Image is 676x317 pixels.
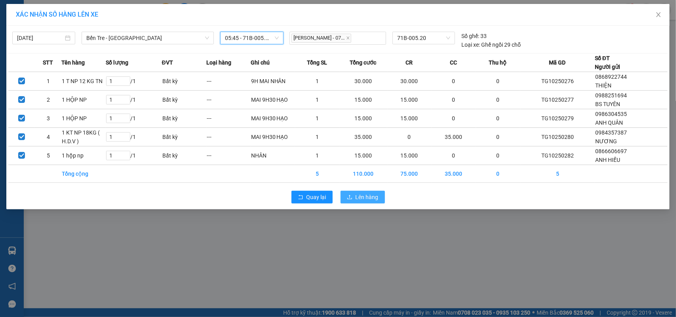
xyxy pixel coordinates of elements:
td: 0 [432,109,476,128]
span: close [655,11,662,18]
div: ANH HIẾU [7,25,87,34]
div: LABO TOÀN ANH [93,25,156,44]
td: / 1 [106,146,162,165]
span: Loại xe: [461,40,480,49]
td: --- [206,91,251,109]
td: 15.000 [339,146,387,165]
span: Gửi: [7,7,19,15]
span: Quay lại [307,193,326,201]
span: Tổng cước [350,58,376,67]
span: down [205,36,209,40]
td: 15.000 [387,91,432,109]
span: CR [406,58,413,67]
td: Bất kỳ [162,91,206,109]
td: Tổng cộng [61,165,106,183]
td: --- [206,109,251,128]
div: Ghế ngồi 29 chỗ [461,40,521,49]
td: 0 [476,72,520,91]
td: 5 [295,165,339,183]
span: Tổng SL [307,58,327,67]
span: CC [450,58,457,67]
span: Bến Tre - Sài Gòn [86,32,209,44]
td: Bất kỳ [162,72,206,91]
td: 75.000 [387,165,432,183]
td: Bất kỳ [162,109,206,128]
span: ANH QUÂN [595,120,623,126]
span: THIỆN [595,82,611,89]
td: 1 HỘP NP [61,109,106,128]
td: 35.000 [432,165,476,183]
td: 5 [520,165,595,183]
td: 9H MAI NHÂN [251,72,295,91]
button: uploadLên hàng [341,191,385,203]
span: Số ghế: [461,32,479,40]
input: 12/10/2025 [17,34,63,42]
span: XÁC NHẬN SỐ HÀNG LÊN XE [16,11,98,18]
td: TG10250280 [520,128,595,146]
td: 1 [295,128,339,146]
span: STT [43,58,53,67]
td: / 1 [106,128,162,146]
td: 1 T NP 12 KG TN [61,72,106,91]
span: Tên hàng [61,58,85,67]
span: rollback [298,194,303,201]
span: 0866606697 [595,148,627,154]
td: 15.000 [387,146,432,165]
td: 3 [35,109,61,128]
td: 1 [295,146,339,165]
td: 4 [35,128,61,146]
td: 30.000 [339,72,387,91]
button: Close [647,4,670,26]
span: Mã GD [549,58,566,67]
td: 0 [476,165,520,183]
td: TG10250276 [520,72,595,91]
span: 0988251694 [595,92,627,99]
td: 1 [35,72,61,91]
td: 2 [35,91,61,109]
td: 0 [432,146,476,165]
td: Bất kỳ [162,128,206,146]
td: 0 [476,128,520,146]
div: [GEOGRAPHIC_DATA] [7,7,87,25]
td: TG10250279 [520,109,595,128]
div: Số ĐT Người gửi [595,54,620,71]
td: 0 [476,109,520,128]
td: / 1 [106,91,162,109]
span: close [346,36,350,40]
td: MAI 9H30 HẠO [251,109,295,128]
td: 1 [295,109,339,128]
span: NƯƠNG [595,138,617,144]
td: 30.000 [387,72,432,91]
span: ĐVT [162,58,173,67]
span: Ghi chú [251,58,270,67]
td: 35.000 [339,128,387,146]
td: 35.000 [432,128,476,146]
td: 1 HỘP NP [61,91,106,109]
span: [PERSON_NAME] - 07... [291,34,351,43]
td: 1 [295,91,339,109]
td: 0 [476,146,520,165]
td: 0 [387,128,432,146]
button: rollbackQuay lại [291,191,333,203]
span: Số lượng [106,58,128,67]
td: --- [206,72,251,91]
span: Lên hàng [356,193,379,201]
td: 5 [35,146,61,165]
td: 1 hộp np [61,146,106,165]
td: MAI 9H30 HẠO [251,91,295,109]
td: 15.000 [339,109,387,128]
td: 110.000 [339,165,387,183]
div: [PERSON_NAME] [93,7,156,25]
span: BS TUYÊN [595,101,620,107]
td: 0 [432,91,476,109]
td: 1 KT NP 18KG ( H.D.V ) [61,128,106,146]
td: Bất kỳ [162,146,206,165]
td: / 1 [106,72,162,91]
td: 0 [432,72,476,91]
td: 15.000 [339,91,387,109]
td: --- [206,146,251,165]
span: Nhận: [93,7,112,15]
td: 1 [295,72,339,91]
td: MAI 9H30 HẠO [251,128,295,146]
span: 0986304535 [595,111,627,117]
